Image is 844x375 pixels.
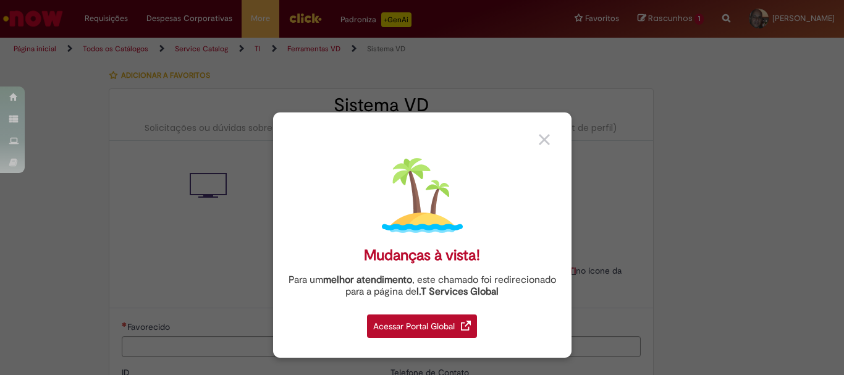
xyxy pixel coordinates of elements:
[461,321,471,331] img: redirect_link.png
[367,308,477,338] a: Acessar Portal Global
[416,279,499,298] a: I.T Services Global
[367,314,477,338] div: Acessar Portal Global
[539,134,550,145] img: close_button_grey.png
[382,155,463,236] img: island.png
[323,274,412,286] strong: melhor atendimento
[282,274,562,298] div: Para um , este chamado foi redirecionado para a página de
[364,246,480,264] div: Mudanças à vista!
